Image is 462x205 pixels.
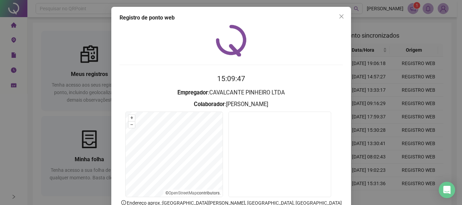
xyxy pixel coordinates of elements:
[194,101,225,107] strong: Colaborador
[339,14,344,19] span: close
[439,182,455,198] div: Open Intercom Messenger
[165,191,221,195] li: © contributors.
[216,25,247,56] img: QRPoint
[177,89,208,96] strong: Empregador
[168,191,197,195] a: OpenStreetMap
[336,11,347,22] button: Close
[128,115,135,121] button: +
[120,88,343,97] h3: : CAVALCANTE PINHEIRO LTDA
[120,100,343,109] h3: : [PERSON_NAME]
[120,14,343,22] div: Registro de ponto web
[217,75,245,83] time: 15:09:47
[128,121,135,128] button: –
